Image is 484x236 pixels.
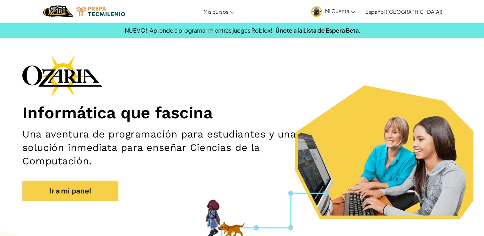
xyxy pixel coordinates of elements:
[308,1,358,21] a: Mi Cuenta
[43,5,73,18] a: Ozaria by CodeCombat logo
[275,27,361,34] a: Únete a la Lista de Espera Beta.
[22,103,462,123] h1: Informática que fascina
[203,8,228,15] span: Mis cursos
[123,27,272,34] span: ¡NUEVO! ¡Aprende a programar mientras juegas Roblox!
[22,128,317,168] h2: Una aventura de programación para estudiantes y una solución inmediata para enseñar Ciencias de l...
[76,7,125,16] img: Tecmilenio logo
[365,8,442,15] span: Español ([GEOGRAPHIC_DATA])
[362,3,446,20] a: Español ([GEOGRAPHIC_DATA])
[43,5,73,18] img: Home
[22,56,102,97] img: Ozaria branding logo
[325,8,355,14] span: Mi Cuenta
[22,181,118,201] a: Ir a mi panel
[200,3,237,20] a: Mis cursos
[311,6,322,17] img: avatar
